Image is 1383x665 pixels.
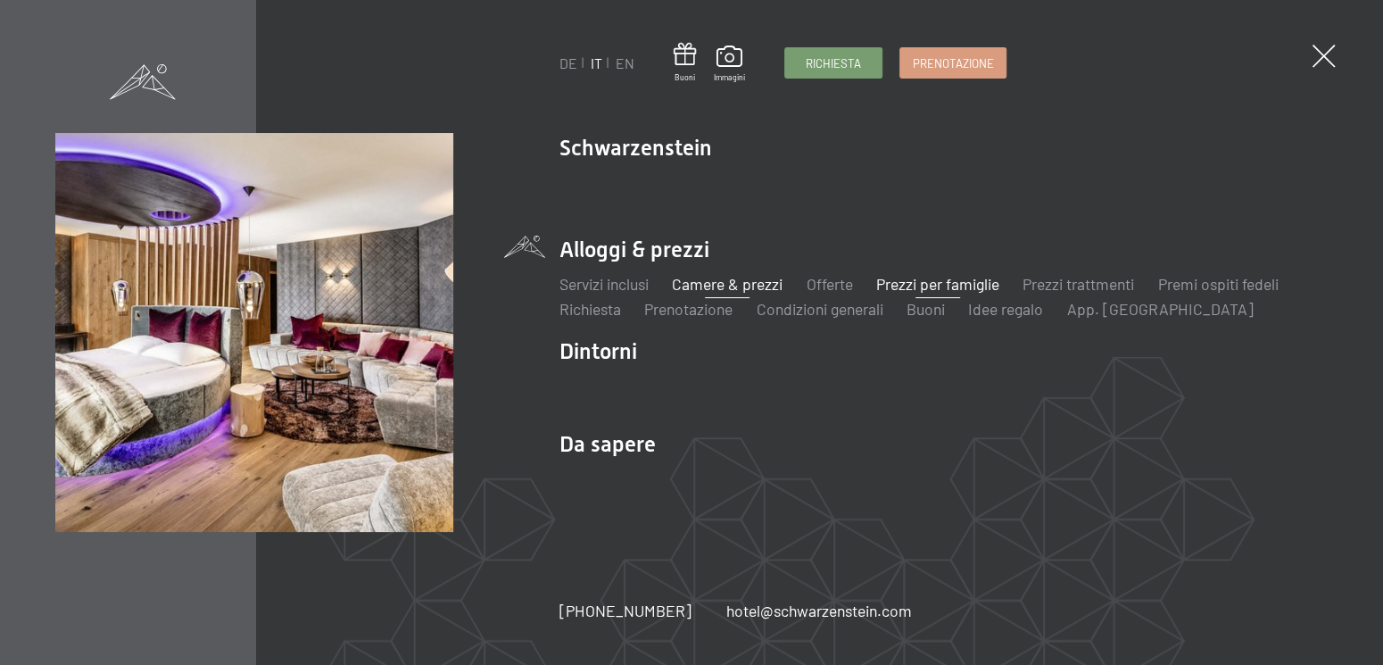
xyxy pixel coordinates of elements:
[725,600,911,622] a: hotel@schwarzenstein.com
[1158,274,1279,294] a: Premi ospiti fedeli
[559,601,691,620] span: [PHONE_NUMBER]
[616,54,634,71] a: EN
[1023,274,1134,294] a: Prezzi trattmenti
[806,55,861,71] span: Richiesta
[714,72,745,83] span: Immagini
[559,54,577,71] a: DE
[559,600,691,622] a: [PHONE_NUMBER]
[900,48,1005,78] a: Prenotazione
[591,54,602,71] a: IT
[785,48,882,78] a: Richiesta
[644,299,733,319] a: Prenotazione
[674,43,697,83] a: Buoni
[674,72,697,83] span: Buoni
[806,274,852,294] a: Offerte
[559,274,649,294] a: Servizi inclusi
[714,46,745,83] a: Immagini
[907,299,945,319] a: Buoni
[756,299,882,319] a: Condizioni generali
[968,299,1043,319] a: Idee regalo
[672,274,783,294] a: Camere & prezzi
[876,274,999,294] a: Prezzi per famiglie
[559,299,621,319] a: Richiesta
[1067,299,1254,319] a: App. [GEOGRAPHIC_DATA]
[913,55,994,71] span: Prenotazione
